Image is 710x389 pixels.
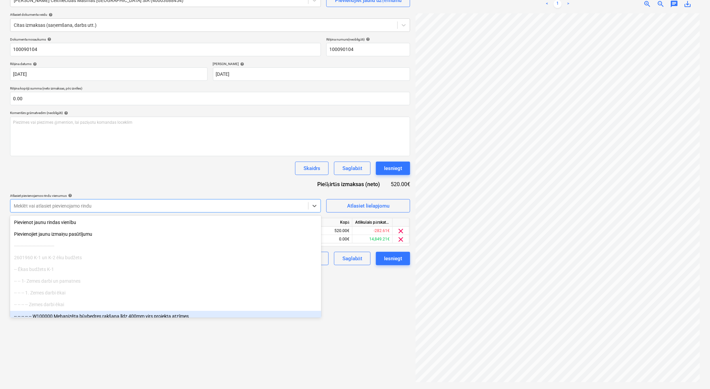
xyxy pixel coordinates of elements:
input: Dokumenta nosaukums [10,43,321,56]
div: [PERSON_NAME] [213,62,411,66]
span: help [365,37,370,41]
div: -- -- -- 1. Zemes darbi ēkai [10,287,321,298]
input: Rēķina numurs [326,43,410,56]
div: 14,849.21€ [352,235,393,243]
div: Atlasiet dokumenta veidu [10,12,410,17]
span: help [63,111,68,115]
div: -- -- -- -- Zemes darbi ēkai [10,299,321,310]
div: -282.61€ [352,227,393,235]
div: -- -- -- -- -- W100000 Mehanizēta būvbedres rakšana līdz 400mm virs projekta atzīmes [10,311,321,322]
input: Izpildes datums nav norādīts [213,67,411,81]
div: Kopā [312,218,352,227]
div: -- Ēkas budžets K-1 [10,264,321,275]
div: ------------------------------ [10,240,321,251]
div: Iesniegt [384,254,402,263]
div: Iesniegt [384,164,402,173]
div: -- -- 1- Zemes darbi un pamatnes [10,276,321,286]
p: Rēķina kopējā summa (neto izmaksas, pēc izvēles) [10,86,410,92]
div: 2601960 K-1 un K-2 ēku budžets [10,252,321,263]
div: Piešķirtās izmaksas (neto) [312,180,391,188]
span: help [46,37,51,41]
button: Saglabāt [334,252,371,265]
div: 0.00€ [312,235,352,243]
iframe: Chat Widget [676,357,710,389]
button: Iesniegt [376,252,410,265]
div: Atlikušais pārskatītais budžets [352,218,393,227]
span: clear [397,235,405,243]
div: Saglabāt [342,254,362,263]
div: Dokumenta nosaukums [10,37,321,42]
div: Pievienojiet jaunu izmaiņu pasūtījumu [10,229,321,239]
span: help [239,62,244,66]
div: Atlasiet lielapjomu [347,202,389,210]
button: Saglabāt [334,162,371,175]
span: help [67,193,72,198]
div: Saglabāt [342,164,362,173]
button: Atlasiet lielapjomu [326,199,410,213]
div: Pievienot jaunu rindas vienību [10,217,321,228]
div: 520.00€ [312,227,352,235]
div: 520.00€ [391,180,410,188]
span: help [32,62,37,66]
div: Komentārs grāmatvedim (neobligāti) [10,111,410,115]
button: Iesniegt [376,162,410,175]
button: Skaidrs [295,162,329,175]
div: Rēķina datums [10,62,208,66]
div: Skaidrs [304,164,320,173]
div: Rēķina numurs (neobligāti) [326,37,410,42]
span: help [47,13,53,17]
input: Rēķina datums nav norādīts [10,67,208,81]
div: Atlasiet pievienojamos rindu vienumus [10,193,321,198]
input: Rēķina kopējā summa (neto izmaksas, pēc izvēles) [10,92,410,105]
span: clear [397,227,405,235]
